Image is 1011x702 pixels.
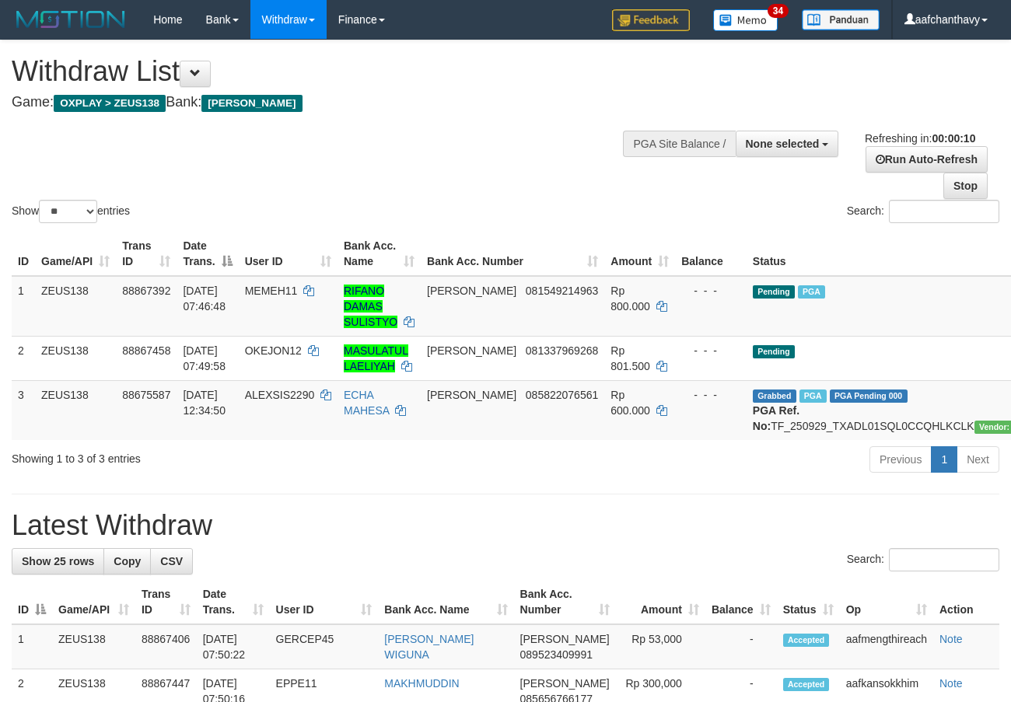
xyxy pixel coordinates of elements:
[865,132,975,145] span: Refreshing in:
[753,345,795,358] span: Pending
[783,634,830,647] span: Accepted
[520,677,610,690] span: [PERSON_NAME]
[526,285,598,297] span: Copy 081549214963 to clipboard
[160,555,183,568] span: CSV
[520,648,593,661] span: Copy 089523409991 to clipboard
[12,56,659,87] h1: Withdraw List
[12,445,410,466] div: Showing 1 to 3 of 3 entries
[52,624,135,669] td: ZEUS138
[12,276,35,337] td: 1
[114,555,141,568] span: Copy
[338,232,421,276] th: Bank Acc. Name: activate to sort column ascending
[122,389,170,401] span: 88675587
[526,344,598,357] span: Copy 081337969268 to clipboard
[384,633,474,661] a: [PERSON_NAME] WIGUNA
[932,132,975,145] strong: 00:00:10
[889,200,999,223] input: Search:
[245,285,298,297] span: MEMEH11
[245,389,315,401] span: ALEXSIS2290
[736,131,839,157] button: None selected
[610,344,650,372] span: Rp 801.500
[616,580,705,624] th: Amount: activate to sort column ascending
[197,624,270,669] td: [DATE] 07:50:22
[35,336,116,380] td: ZEUS138
[526,389,598,401] span: Copy 085822076561 to clipboard
[344,389,389,417] a: ECHA MAHESA
[612,9,690,31] img: Feedback.jpg
[623,131,735,157] div: PGA Site Balance /
[705,624,777,669] td: -
[201,95,302,112] span: [PERSON_NAME]
[798,285,825,299] span: Marked by aafkaynarin
[12,232,35,276] th: ID
[12,336,35,380] td: 2
[12,8,130,31] img: MOTION_logo.png
[344,285,397,328] a: RIFANO DAMAS SULISTYO
[866,146,988,173] a: Run Auto-Refresh
[840,580,933,624] th: Op: activate to sort column ascending
[35,380,116,440] td: ZEUS138
[197,580,270,624] th: Date Trans.: activate to sort column ascending
[681,343,740,358] div: - - -
[933,580,999,624] th: Action
[177,232,238,276] th: Date Trans.: activate to sort column descending
[681,387,740,403] div: - - -
[939,677,963,690] a: Note
[802,9,880,30] img: panduan.png
[39,200,97,223] select: Showentries
[12,580,52,624] th: ID: activate to sort column descending
[847,548,999,571] label: Search:
[713,9,778,31] img: Button%20Memo.svg
[889,548,999,571] input: Search:
[610,285,650,313] span: Rp 800.000
[830,389,908,403] span: PGA Pending
[799,389,827,403] span: Marked by aafpengsreynich
[270,624,379,669] td: GERCEP45
[22,555,94,568] span: Show 25 rows
[183,285,226,313] span: [DATE] 07:46:48
[150,548,193,575] a: CSV
[135,624,197,669] td: 88867406
[943,173,988,199] a: Stop
[122,344,170,357] span: 88867458
[427,389,516,401] span: [PERSON_NAME]
[427,285,516,297] span: [PERSON_NAME]
[939,633,963,645] a: Note
[421,232,604,276] th: Bank Acc. Number: activate to sort column ascending
[746,138,820,150] span: None selected
[753,404,799,432] b: PGA Ref. No:
[378,580,513,624] th: Bank Acc. Name: activate to sort column ascending
[135,580,197,624] th: Trans ID: activate to sort column ascending
[183,389,226,417] span: [DATE] 12:34:50
[183,344,226,372] span: [DATE] 07:49:58
[840,624,933,669] td: aafmengthireach
[783,678,830,691] span: Accepted
[777,580,840,624] th: Status: activate to sort column ascending
[35,232,116,276] th: Game/API: activate to sort column ascending
[753,389,796,403] span: Grabbed
[675,232,747,276] th: Balance
[616,624,705,669] td: Rp 53,000
[52,580,135,624] th: Game/API: activate to sort column ascending
[54,95,166,112] span: OXPLAY > ZEUS138
[103,548,151,575] a: Copy
[122,285,170,297] span: 88867392
[12,200,130,223] label: Show entries
[610,389,650,417] span: Rp 600.000
[427,344,516,357] span: [PERSON_NAME]
[931,446,957,473] a: 1
[35,276,116,337] td: ZEUS138
[520,633,610,645] span: [PERSON_NAME]
[384,677,459,690] a: MAKHMUDDIN
[604,232,675,276] th: Amount: activate to sort column ascending
[116,232,177,276] th: Trans ID: activate to sort column ascending
[514,580,616,624] th: Bank Acc. Number: activate to sort column ascending
[245,344,302,357] span: OKEJON12
[681,283,740,299] div: - - -
[12,95,659,110] h4: Game: Bank:
[12,624,52,669] td: 1
[270,580,379,624] th: User ID: activate to sort column ascending
[847,200,999,223] label: Search:
[12,548,104,575] a: Show 25 rows
[705,580,777,624] th: Balance: activate to sort column ascending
